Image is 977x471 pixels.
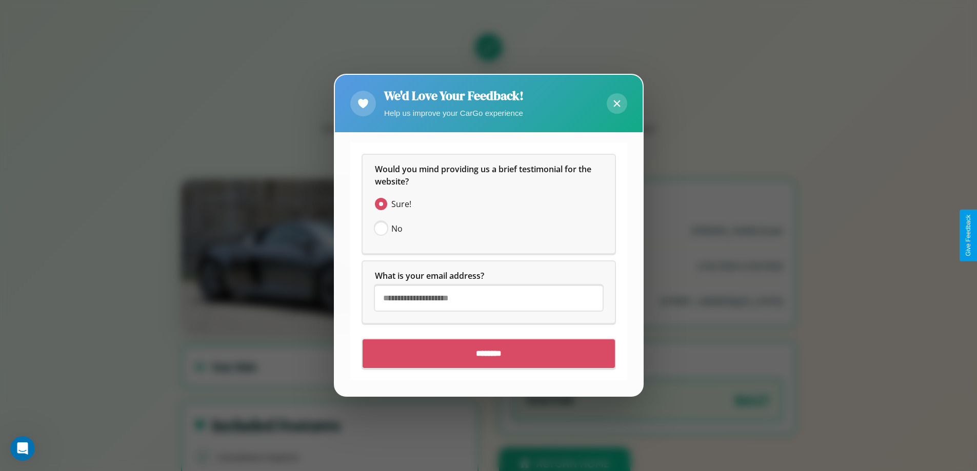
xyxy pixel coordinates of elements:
[384,106,524,120] p: Help us improve your CarGo experience
[10,436,35,461] iframe: Intercom live chat
[391,223,403,235] span: No
[375,271,484,282] span: What is your email address?
[965,215,972,256] div: Give Feedback
[384,87,524,104] h2: We'd Love Your Feedback!
[391,198,411,211] span: Sure!
[375,164,593,188] span: Would you mind providing us a brief testimonial for the website?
